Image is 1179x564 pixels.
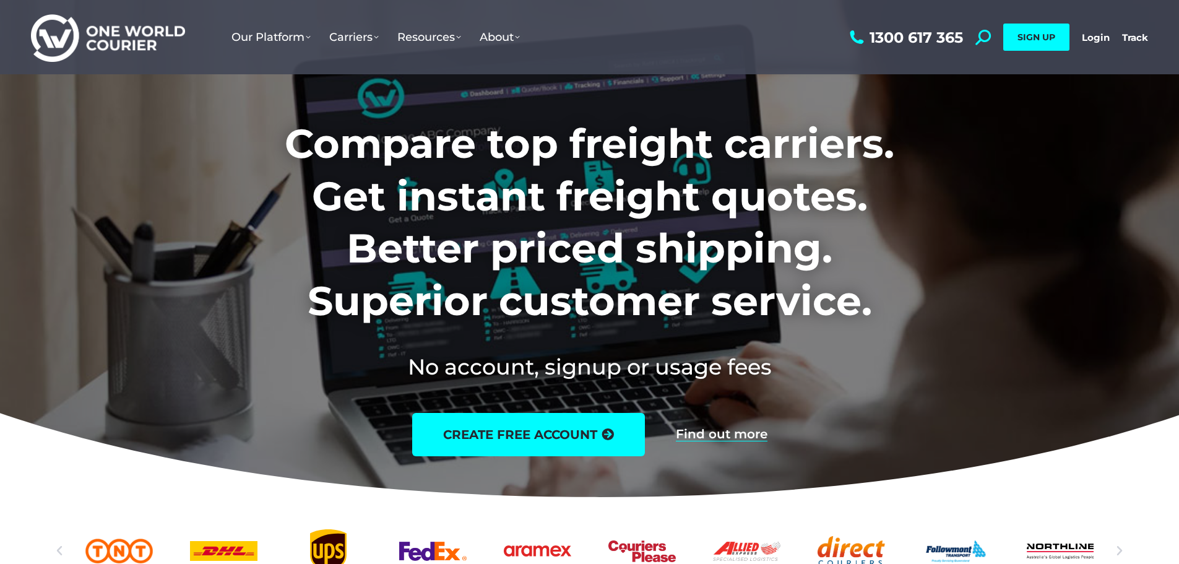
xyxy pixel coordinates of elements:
a: Carriers [320,18,388,56]
a: Find out more [676,428,767,441]
span: Our Platform [231,30,311,44]
a: About [470,18,529,56]
a: SIGN UP [1003,24,1069,51]
h2: No account, signup or usage fees [203,352,976,382]
h1: Compare top freight carriers. Get instant freight quotes. Better priced shipping. Superior custom... [203,118,976,327]
a: Resources [388,18,470,56]
img: One World Courier [31,12,185,63]
span: Carriers [329,30,379,44]
a: create free account [412,413,645,456]
a: 1300 617 365 [847,30,963,45]
a: Login [1082,32,1110,43]
span: Resources [397,30,461,44]
span: SIGN UP [1017,32,1055,43]
a: Track [1122,32,1148,43]
span: About [480,30,520,44]
a: Our Platform [222,18,320,56]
